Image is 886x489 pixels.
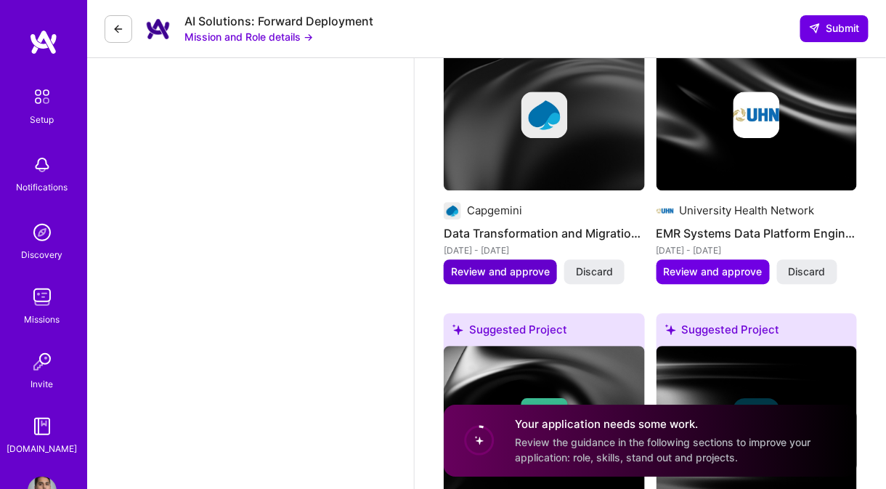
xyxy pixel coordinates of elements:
i: icon SendLight [809,23,821,34]
button: Review and approve [657,259,770,284]
i: icon SuggestedTeams [452,324,463,335]
h4: Data Transformation and Migration Post-Merger [444,224,645,243]
span: Discard [789,264,826,279]
img: Invite [28,347,57,376]
div: [DATE] - [DATE] [657,243,858,258]
div: University Health Network [680,203,815,218]
span: Discard [576,264,613,279]
img: bell [28,150,57,179]
button: Review and approve [444,259,557,284]
div: Notifications [17,179,68,195]
img: discovery [28,218,57,247]
div: Discovery [22,247,63,262]
img: guide book [28,412,57,441]
img: Company Logo [144,15,173,44]
span: Submit [809,21,860,36]
button: Submit [800,15,869,41]
img: Company logo [733,398,780,445]
div: Suggested Project [657,313,858,352]
div: [DOMAIN_NAME] [7,441,78,456]
img: teamwork [28,283,57,312]
div: Invite [31,376,54,392]
img: setup [27,81,57,112]
img: Company logo [521,92,567,138]
div: Setup [31,112,54,127]
i: icon SuggestedTeams [665,324,676,335]
img: Company logo [444,202,461,219]
div: Capgemini [467,203,522,218]
button: Discard [564,259,625,284]
button: Mission and Role details → [184,29,313,44]
div: AI Solutions: Forward Deployment [184,14,373,29]
div: Missions [25,312,60,327]
img: logo [29,29,58,55]
div: Suggested Project [444,313,645,352]
img: Company logo [657,202,674,219]
h4: Your application needs some work. [515,417,840,432]
div: [DATE] - [DATE] [444,243,645,258]
span: Review the guidance in the following sections to improve your application: role, skills, stand ou... [515,437,811,464]
h4: EMR Systems Data Platform Engineering [657,224,858,243]
i: icon LeftArrowDark [113,23,124,35]
img: Company logo [733,92,780,138]
span: Review and approve [664,264,763,279]
button: Discard [777,259,837,284]
span: Review and approve [451,264,550,279]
